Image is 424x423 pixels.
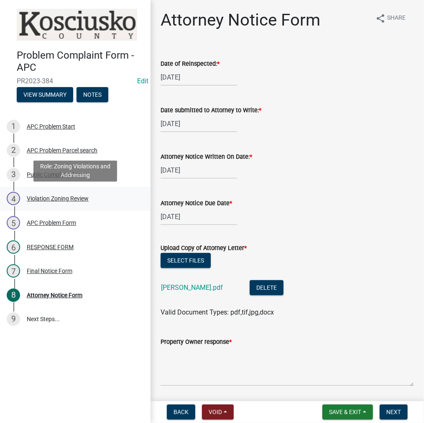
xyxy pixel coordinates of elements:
[27,147,97,153] div: APC Problem Parcel search
[7,240,20,254] div: 6
[202,405,234,420] button: Void
[7,192,20,205] div: 4
[27,124,75,129] div: APC Problem Start
[27,292,82,298] div: Attorney Notice Form
[7,120,20,133] div: 1
[7,289,20,302] div: 8
[137,77,148,85] a: Edit
[369,10,412,26] button: shareShare
[7,216,20,230] div: 5
[209,409,222,415] span: Void
[161,308,274,316] span: Valid Document Types: pdf,tif,jpg,docx
[7,168,20,181] div: 3
[161,284,223,291] a: [PERSON_NAME].pdf
[161,253,211,268] button: Select files
[27,196,89,201] div: Violation Zoning Review
[27,172,86,178] div: Public Complaint Form
[322,405,373,420] button: Save & Exit
[17,77,134,85] span: PR2023-384
[161,69,237,86] input: mm/dd/yyyy
[7,312,20,326] div: 9
[250,284,284,292] wm-modal-confirm: Delete Document
[161,61,220,67] label: Date of Reinspected:
[7,264,20,278] div: 7
[161,339,232,345] label: Property Owner response
[77,87,108,102] button: Notes
[7,144,20,157] div: 2
[386,409,401,415] span: Next
[161,245,247,251] label: Upload Copy of Attorney Letter
[17,49,144,74] h4: Problem Complaint Form - APC
[161,208,237,225] input: mm/dd/yyyy
[27,268,72,274] div: Final Notice Form
[137,77,148,85] wm-modal-confirm: Edit Application Number
[77,92,108,98] wm-modal-confirm: Notes
[329,409,361,415] span: Save & Exit
[250,280,284,295] button: Delete
[17,92,73,98] wm-modal-confirm: Summary
[387,13,406,23] span: Share
[167,405,195,420] button: Back
[161,154,252,160] label: Attorney Notice Written On Date:
[380,405,408,420] button: Next
[174,409,189,415] span: Back
[161,162,237,179] input: mm/dd/yyyy
[33,160,117,181] div: Role: Zoning Violations and Addressing
[27,244,74,250] div: RESPONSE FORM
[161,108,261,113] label: Date submitted to Attorney to Write:
[161,115,237,132] input: mm/dd/yyyy
[17,9,137,41] img: Kosciusko County, Indiana
[27,220,76,226] div: APC Problem Form
[161,201,232,206] label: Attorney Notice Due Date
[161,10,320,30] h1: Attorney Notice Form
[375,13,386,23] i: share
[17,87,73,102] button: View Summary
